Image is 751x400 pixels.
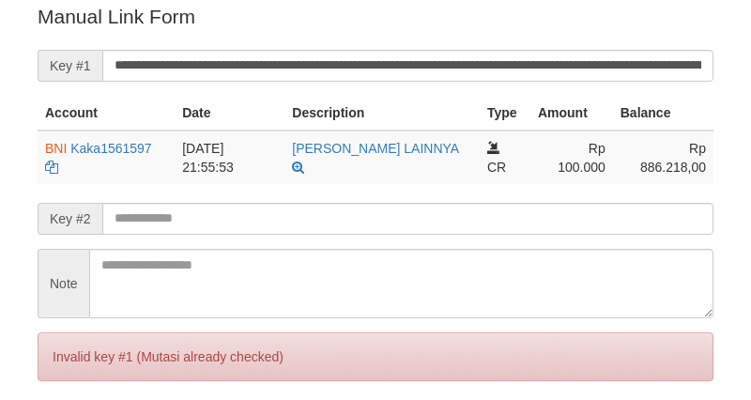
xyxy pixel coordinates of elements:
[38,332,713,381] div: Invalid key #1 (Mutasi already checked)
[45,141,67,156] span: BNI
[38,50,102,82] span: Key #1
[38,203,102,235] span: Key #2
[284,96,480,131] th: Description
[38,96,175,131] th: Account
[45,160,58,175] a: Copy Kaka1561597 to clipboard
[70,141,151,156] a: Kaka1561597
[38,3,713,30] p: Manual Link Form
[292,141,458,156] a: [PERSON_NAME] LAINNYA
[175,96,284,131] th: Date
[530,96,613,131] th: Amount
[487,160,506,175] span: CR
[175,131,284,184] td: [DATE] 21:55:53
[613,131,713,184] td: Rp 886.218,00
[38,249,89,318] span: Note
[613,96,713,131] th: Balance
[480,96,530,131] th: Type
[530,131,613,184] td: Rp 100.000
